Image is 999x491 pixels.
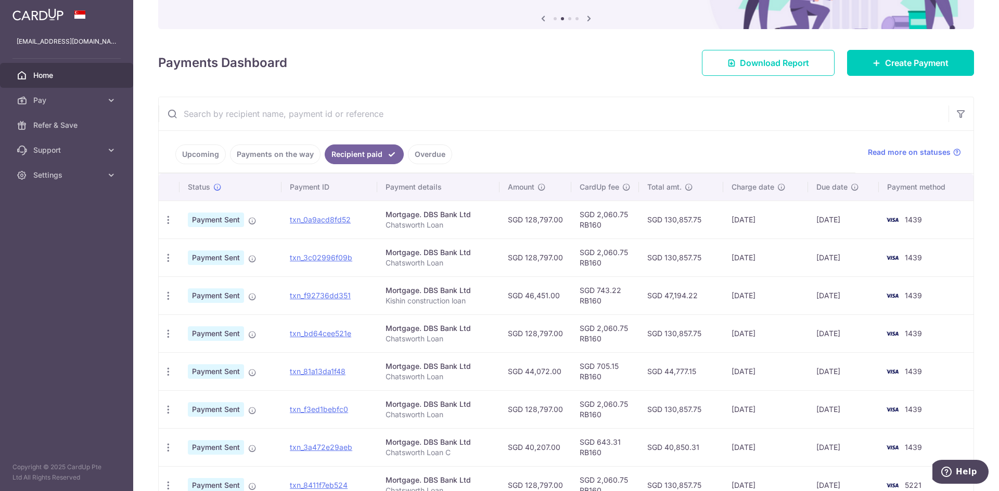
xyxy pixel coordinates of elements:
span: Due date [816,182,848,192]
a: Overdue [408,144,452,164]
a: txn_81a13da1f48 [290,367,345,376]
img: Bank Card [882,327,903,340]
th: Payment ID [281,174,377,201]
input: Search by recipient name, payment id or reference [159,97,949,130]
p: Kishin construction loan [386,296,491,306]
td: [DATE] [808,276,879,314]
img: Bank Card [882,289,903,302]
span: Charge date [732,182,774,192]
span: Support [33,145,102,155]
td: SGD 2,060.75 RB160 [571,390,639,428]
a: Payments on the way [230,144,321,164]
span: Payment Sent [188,440,244,455]
td: SGD 743.22 RB160 [571,276,639,314]
div: Mortgage. DBS Bank Ltd [386,399,491,409]
td: SGD 44,777.15 [639,352,724,390]
span: Read more on statuses [868,147,951,157]
th: Payment method [879,174,974,201]
img: CardUp [12,8,63,21]
p: Chatsworth Loan C [386,447,491,458]
span: 1439 [905,405,922,414]
td: [DATE] [723,201,808,238]
td: [DATE] [723,238,808,276]
a: Create Payment [847,50,974,76]
span: Payment Sent [188,288,244,303]
span: Payment Sent [188,402,244,417]
div: Mortgage. DBS Bank Ltd [386,285,491,296]
iframe: Opens a widget where you can find more information [932,460,989,486]
a: txn_f3ed1bebfc0 [290,405,348,414]
td: SGD 130,857.75 [639,201,724,238]
a: txn_bd64cee521e [290,329,351,338]
span: Total amt. [647,182,682,192]
td: [DATE] [723,390,808,428]
td: SGD 130,857.75 [639,390,724,428]
span: 1439 [905,367,922,376]
div: Mortgage. DBS Bank Ltd [386,361,491,371]
td: [DATE] [723,428,808,466]
p: Chatsworth Loan [386,371,491,382]
img: Bank Card [882,251,903,264]
span: Payment Sent [188,364,244,379]
td: SGD 128,797.00 [499,238,571,276]
span: Payment Sent [188,326,244,341]
span: Amount [508,182,534,192]
img: Bank Card [882,214,903,226]
p: [EMAIL_ADDRESS][DOMAIN_NAME] [17,36,117,47]
span: 1439 [905,329,922,338]
td: SGD 2,060.75 RB160 [571,201,639,238]
td: [DATE] [808,428,879,466]
div: Mortgage. DBS Bank Ltd [386,247,491,258]
p: Chatsworth Loan [386,334,491,344]
div: Mortgage. DBS Bank Ltd [386,475,491,485]
span: 1439 [905,253,922,262]
img: Bank Card [882,365,903,378]
td: [DATE] [808,352,879,390]
td: [DATE] [808,201,879,238]
a: txn_3a472e29aeb [290,443,352,452]
a: Upcoming [175,144,226,164]
td: SGD 44,072.00 [499,352,571,390]
a: txn_8411f7eb524 [290,481,348,489]
h4: Payments Dashboard [158,54,287,72]
span: Pay [33,95,102,105]
a: Read more on statuses [868,147,961,157]
td: SGD 705.15 RB160 [571,352,639,390]
span: Home [33,70,102,81]
span: Settings [33,170,102,180]
th: Payment details [377,174,499,201]
a: txn_3c02996f09b [290,253,352,262]
p: Chatsworth Loan [386,220,491,230]
img: Bank Card [882,441,903,454]
td: [DATE] [808,238,879,276]
td: [DATE] [723,314,808,352]
img: Bank Card [882,403,903,416]
td: [DATE] [808,390,879,428]
span: 5221 [905,481,921,489]
td: SGD 40,850.31 [639,428,724,466]
span: 1439 [905,443,922,452]
td: SGD 130,857.75 [639,314,724,352]
td: SGD 643.31 RB160 [571,428,639,466]
a: txn_0a9acd8fd52 [290,215,351,224]
span: Payment Sent [188,213,244,227]
span: 1439 [905,215,922,224]
a: Download Report [702,50,835,76]
td: SGD 128,797.00 [499,390,571,428]
td: [DATE] [723,352,808,390]
div: Mortgage. DBS Bank Ltd [386,437,491,447]
p: Chatsworth Loan [386,409,491,420]
td: SGD 128,797.00 [499,314,571,352]
a: txn_f92736dd351 [290,291,351,300]
div: Mortgage. DBS Bank Ltd [386,209,491,220]
a: Recipient paid [325,144,404,164]
span: CardUp fee [580,182,619,192]
td: SGD 47,194.22 [639,276,724,314]
td: SGD 128,797.00 [499,201,571,238]
div: Mortgage. DBS Bank Ltd [386,323,491,334]
span: Payment Sent [188,250,244,265]
td: SGD 46,451.00 [499,276,571,314]
span: Create Payment [885,57,949,69]
td: [DATE] [808,314,879,352]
